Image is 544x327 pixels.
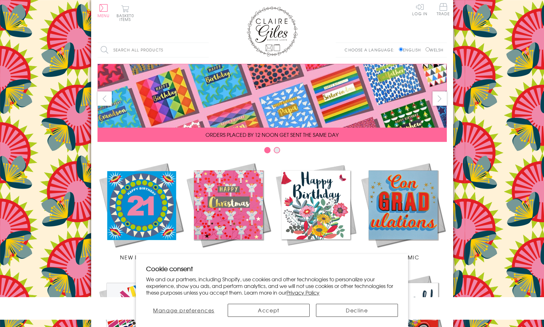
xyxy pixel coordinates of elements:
button: next [433,91,447,106]
p: We and our partners, including Shopify, use cookies and other technologies to personalize your ex... [146,276,398,296]
span: Christmas [212,253,245,261]
span: New Releases [120,253,162,261]
div: Carousel Pagination [97,147,447,157]
h2: Cookie consent [146,264,398,273]
button: Menu [97,4,110,17]
label: English [399,47,424,53]
a: Trade [437,3,450,17]
input: Welsh [426,47,430,51]
button: prev [97,91,112,106]
a: Christmas [185,161,272,261]
p: Choose a language: [345,47,398,53]
input: Search all products [97,43,209,57]
img: Claire Giles Greetings Cards [247,6,298,57]
span: Menu [97,13,110,18]
label: Welsh [426,47,444,53]
a: Birthdays [272,161,359,261]
span: ORDERS PLACED BY 12 NOON GET SENT THE SAME DAY [205,131,339,138]
button: Carousel Page 1 (Current Slide) [264,147,271,153]
a: Academic [359,161,447,261]
input: English [399,47,403,51]
span: Manage preferences [153,306,214,314]
span: Academic [387,253,420,261]
button: Manage preferences [146,304,221,317]
span: 0 items [119,13,134,22]
button: Decline [316,304,398,317]
span: Trade [437,3,450,16]
a: Privacy Policy [286,289,319,296]
a: New Releases [97,161,185,261]
button: Carousel Page 2 [274,147,280,153]
span: Birthdays [300,253,331,261]
a: Log In [412,3,427,16]
button: Accept [228,304,310,317]
button: Basket0 items [117,5,134,21]
input: Search [202,43,209,57]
